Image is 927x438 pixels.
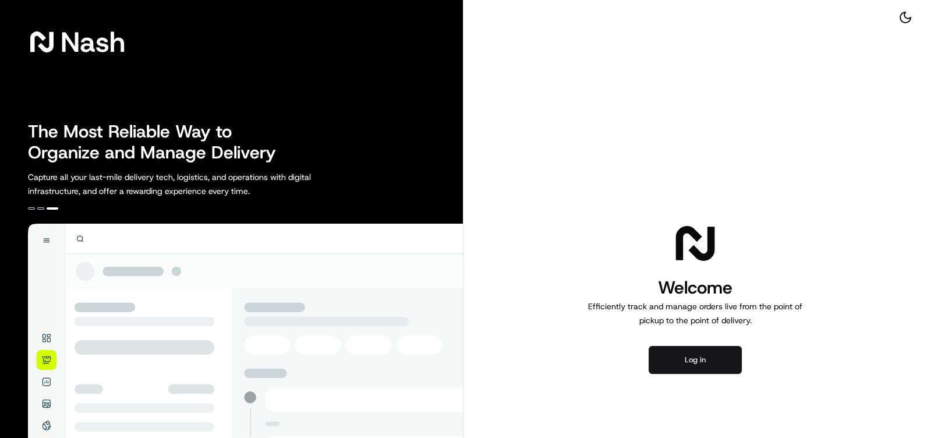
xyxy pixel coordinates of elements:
[583,299,807,327] p: Efficiently track and manage orders live from the point of pickup to the point of delivery.
[28,121,289,163] h2: The Most Reliable Way to Organize and Manage Delivery
[649,346,742,374] button: Log in
[28,170,363,198] p: Capture all your last-mile delivery tech, logistics, and operations with digital infrastructure, ...
[583,276,807,299] h1: Welcome
[61,30,125,54] span: Nash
